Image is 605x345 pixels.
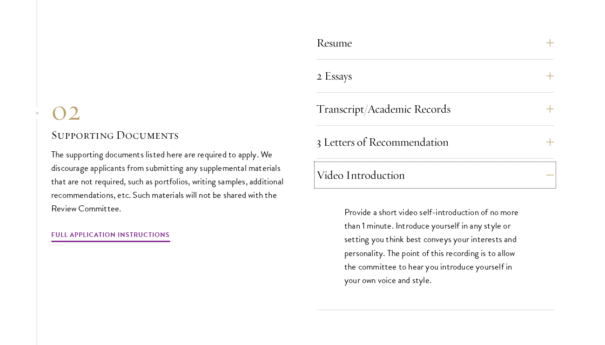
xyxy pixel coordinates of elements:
[316,32,554,54] button: Resume
[51,229,170,244] a: Full Application Instructions
[51,148,289,215] p: The supporting documents listed here are required to apply. We discourage applicants from submitt...
[316,131,554,153] button: 3 Letters of Recommendation
[344,205,526,286] p: Provide a short video self-introduction of no more than 1 minute. Introduce yourself in any style...
[316,65,554,87] button: 2 Essays
[51,127,289,143] h3: Supporting Documents
[51,94,289,127] div: 02
[316,164,554,186] button: Video Introduction
[316,98,554,120] button: Transcript/Academic Records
